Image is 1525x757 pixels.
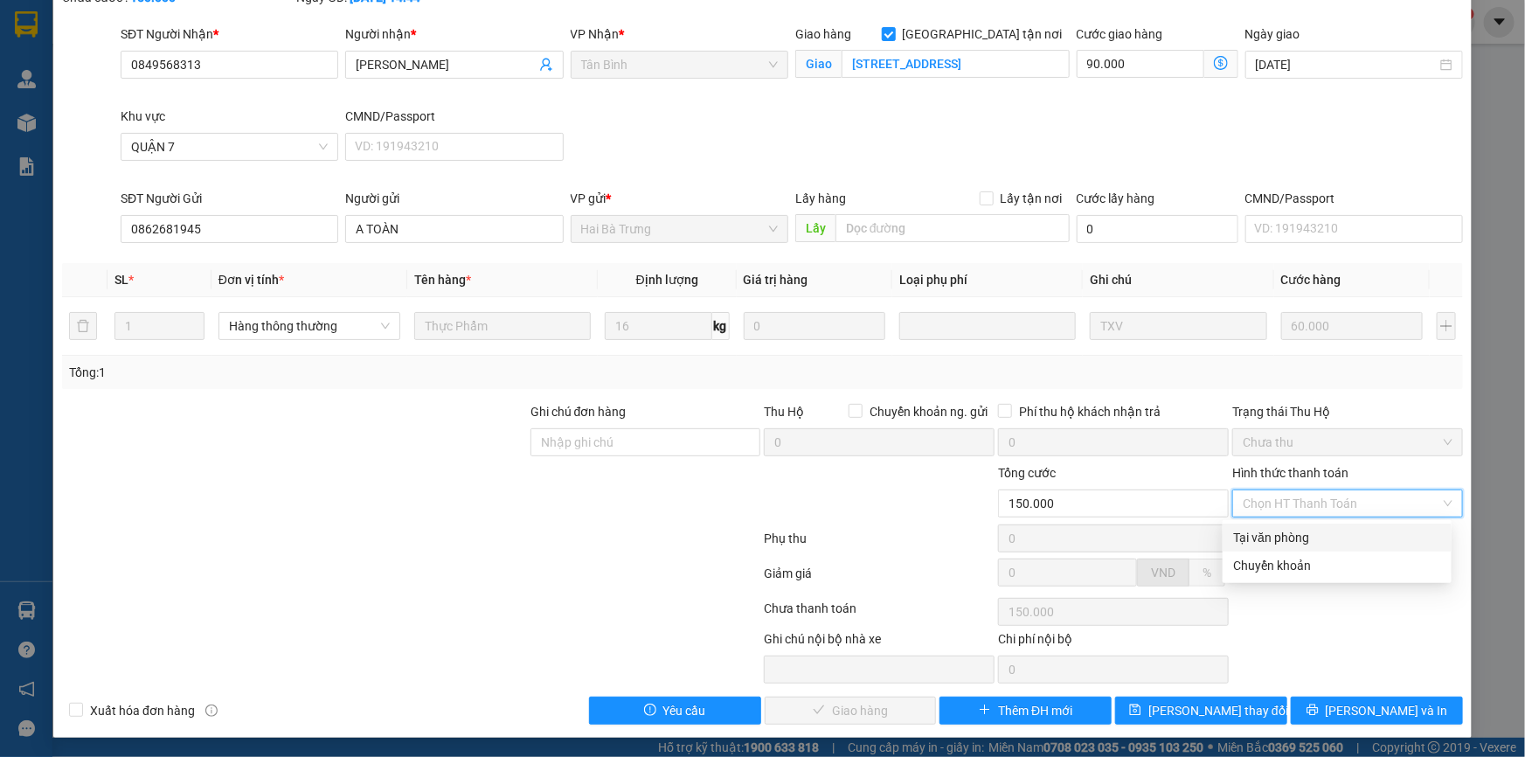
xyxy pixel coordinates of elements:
[795,50,842,78] span: Giao
[1233,556,1441,575] div: Chuyển khoản
[581,52,778,78] span: Tân Bình
[763,529,997,559] div: Phụ thu
[1148,701,1288,720] span: [PERSON_NAME] thay đổi
[121,189,338,208] div: SĐT Người Gửi
[589,697,761,725] button: exclamation-circleYêu cầu
[764,405,804,419] span: Thu Hộ
[1232,466,1348,480] label: Hình thức thanh toán
[1232,402,1463,421] div: Trạng thái Thu Hộ
[636,273,698,287] span: Định lượng
[1256,55,1437,74] input: Ngày giao
[83,701,202,720] span: Xuất hóa đơn hàng
[644,704,656,718] span: exclamation-circle
[763,599,997,629] div: Chưa thanh toán
[1077,215,1238,243] input: Cước lấy hàng
[414,312,591,340] input: VD: Bàn, Ghế
[114,273,128,287] span: SL
[530,428,761,456] input: Ghi chú đơn hàng
[69,312,97,340] button: delete
[1203,566,1211,580] span: %
[1291,697,1463,725] button: printer[PERSON_NAME] và In
[1243,429,1452,455] span: Chưa thu
[1077,50,1204,78] input: Cước giao hàng
[998,701,1072,720] span: Thêm ĐH mới
[218,273,284,287] span: Đơn vị tính
[414,273,471,287] span: Tên hàng
[765,697,937,725] button: checkGiao hàng
[229,313,390,339] span: Hàng thông thường
[1012,402,1168,421] span: Phí thu hộ khách nhận trả
[712,312,730,340] span: kg
[69,363,589,382] div: Tổng: 1
[744,273,808,287] span: Giá trị hàng
[571,27,620,41] span: VP Nhận
[345,24,563,44] div: Người nhận
[863,402,995,421] span: Chuyển khoản ng. gửi
[530,405,627,419] label: Ghi chú đơn hàng
[939,697,1112,725] button: plusThêm ĐH mới
[744,312,886,340] input: 0
[571,189,788,208] div: VP gửi
[345,189,563,208] div: Người gửi
[1307,704,1319,718] span: printer
[998,629,1229,656] div: Chi phí nội bộ
[795,214,835,242] span: Lấy
[1243,490,1452,517] span: Chọn HT Thanh Toán
[795,27,851,41] span: Giao hàng
[835,214,1070,242] input: Dọc đường
[1077,191,1155,205] label: Cước lấy hàng
[763,564,997,594] div: Giảm giá
[892,263,1083,297] th: Loại phụ phí
[131,134,328,160] span: QUẬN 7
[1214,56,1228,70] span: dollar-circle
[896,24,1070,44] span: [GEOGRAPHIC_DATA] tận nơi
[1090,312,1266,340] input: Ghi Chú
[539,58,553,72] span: user-add
[205,705,218,717] span: info-circle
[1129,704,1141,718] span: save
[1281,312,1424,340] input: 0
[1115,697,1287,725] button: save[PERSON_NAME] thay đổi
[1245,189,1463,208] div: CMND/Passport
[1233,528,1441,547] div: Tại văn phòng
[764,629,995,656] div: Ghi chú nội bộ nhà xe
[1077,27,1163,41] label: Cước giao hàng
[1245,27,1300,41] label: Ngày giao
[121,107,338,126] div: Khu vực
[121,24,338,44] div: SĐT Người Nhận
[979,704,991,718] span: plus
[1151,566,1175,580] span: VND
[1083,263,1273,297] th: Ghi chú
[998,466,1056,480] span: Tổng cước
[663,701,706,720] span: Yêu cầu
[1437,312,1456,340] button: plus
[1326,701,1448,720] span: [PERSON_NAME] và In
[581,216,778,242] span: Hai Bà Trưng
[795,191,846,205] span: Lấy hàng
[994,189,1070,208] span: Lấy tận nơi
[345,107,563,126] div: CMND/Passport
[1281,273,1341,287] span: Cước hàng
[842,50,1070,78] input: Giao tận nơi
